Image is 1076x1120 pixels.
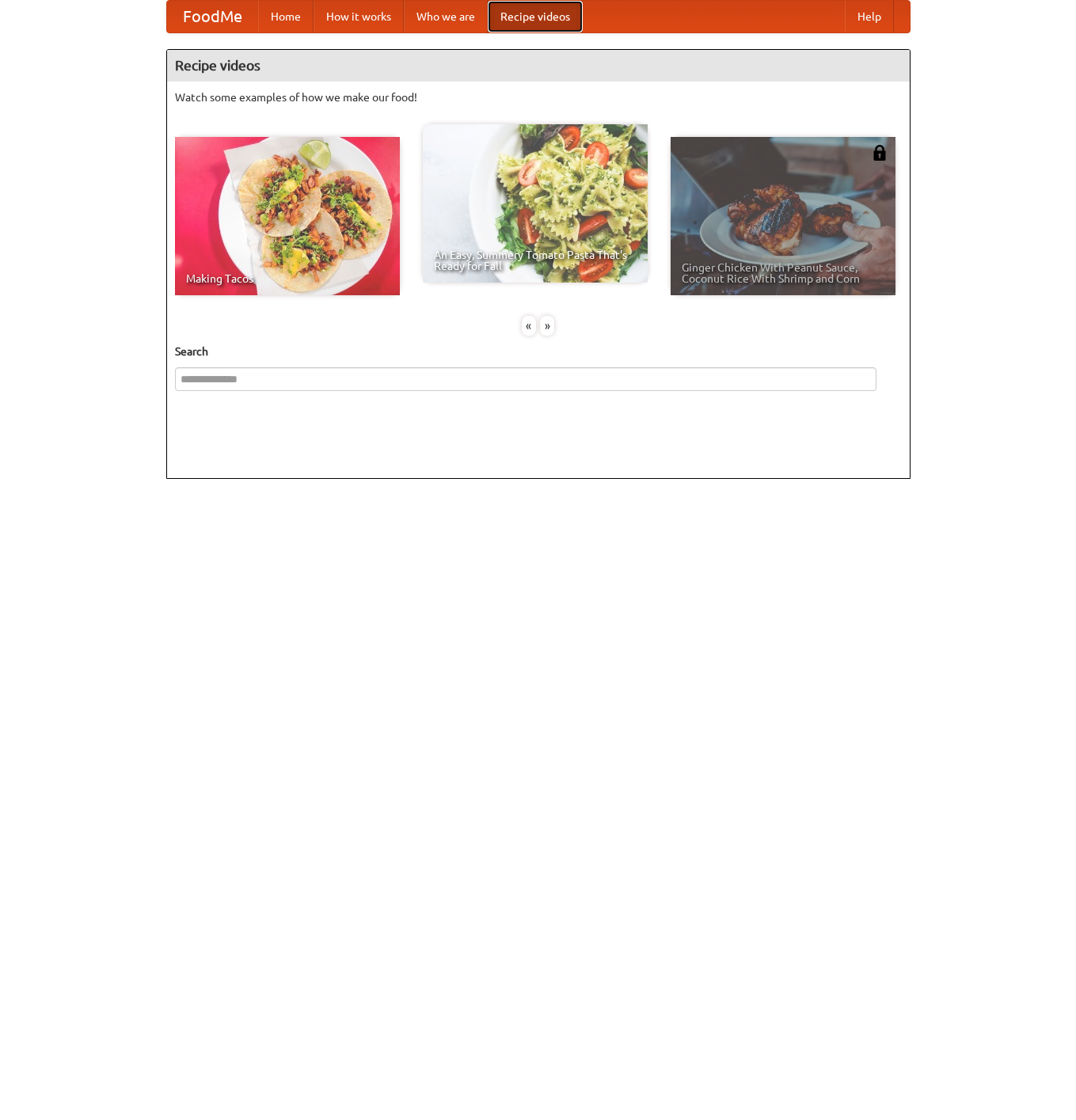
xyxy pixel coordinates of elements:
img: 483408.png [872,145,888,161]
div: » [540,316,554,336]
a: Recipe videos [488,1,583,32]
a: An Easy, Summery Tomato Pasta That's Ready for Fall [423,124,648,283]
a: Who we are [404,1,488,32]
a: FoodMe [167,1,258,32]
h5: Search [175,344,902,359]
a: Help [845,1,894,32]
a: Home [258,1,314,32]
span: An Easy, Summery Tomato Pasta That's Ready for Fall [434,249,637,271]
p: Watch some examples of how we make our food! [175,89,902,105]
h4: Recipe videos [167,50,910,82]
span: Making Tacos [186,273,389,284]
a: Making Tacos [175,137,400,295]
div: « [522,316,536,336]
a: How it works [314,1,404,32]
